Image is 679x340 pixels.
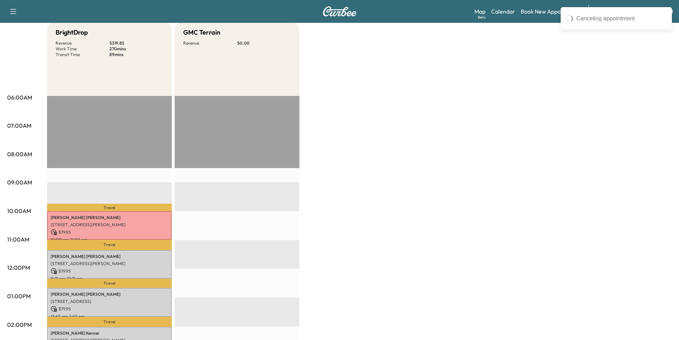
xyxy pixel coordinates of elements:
[47,204,172,211] p: Travel
[56,52,109,57] p: Transit Time
[51,314,168,319] p: 12:40 pm - 1:40 pm
[51,254,168,259] p: [PERSON_NAME] [PERSON_NAME]
[109,40,163,46] p: $ 319.85
[7,207,31,215] p: 10:00AM
[51,229,168,235] p: $ 79.95
[56,27,88,37] h5: BrightDrop
[7,178,32,187] p: 09:00AM
[56,46,109,52] p: Work Time
[576,14,667,23] div: Canceling appointment
[51,291,168,297] p: [PERSON_NAME] [PERSON_NAME]
[56,40,109,46] p: Revenue
[51,261,168,267] p: [STREET_ADDRESS][PERSON_NAME]
[7,320,32,329] p: 02:00PM
[7,150,32,158] p: 08:00AM
[51,276,168,281] p: 11:21 am - 12:21 pm
[474,7,485,16] a: MapBeta
[478,15,485,20] div: Beta
[237,40,291,46] p: $ 0.00
[7,263,30,272] p: 12:00PM
[51,299,168,304] p: [STREET_ADDRESS]
[183,40,237,46] p: Revenue
[7,93,32,102] p: 06:00AM
[47,279,172,288] p: Travel
[51,222,168,228] p: [STREET_ADDRESS][PERSON_NAME]
[47,317,172,327] p: Travel
[51,268,168,274] p: $ 79.95
[7,235,29,244] p: 11:00AM
[491,7,515,16] a: Calendar
[521,7,581,16] a: Book New Appointment
[183,27,220,37] h5: GMC Terrain
[47,240,172,250] p: Travel
[323,6,357,16] img: Curbee Logo
[51,215,168,220] p: [PERSON_NAME] [PERSON_NAME]
[7,121,31,130] p: 07:00AM
[109,46,163,52] p: 270 mins
[51,237,168,243] p: 10:00 am - 11:00 am
[51,330,168,336] p: [PERSON_NAME] Kenner
[109,52,163,57] p: 89 mins
[7,292,31,300] p: 01:00PM
[51,306,168,312] p: $ 79.95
